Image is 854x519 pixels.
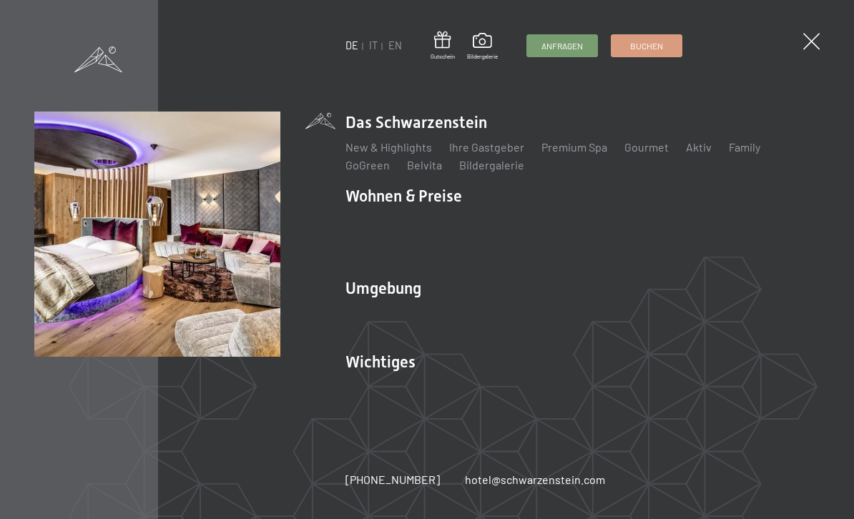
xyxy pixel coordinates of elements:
a: DE [345,39,358,51]
a: Aktiv [686,140,712,154]
span: [PHONE_NUMBER] [345,473,440,486]
a: GoGreen [345,158,390,172]
a: Ihre Gastgeber [449,140,524,154]
a: [PHONE_NUMBER] [345,472,440,488]
span: Buchen [630,40,663,52]
a: Belvita [407,158,442,172]
a: IT [369,39,378,51]
a: Gourmet [624,140,669,154]
a: Bildergalerie [467,33,498,60]
a: Buchen [612,35,682,56]
span: Anfragen [541,40,583,52]
a: Family [729,140,760,154]
a: Anfragen [527,35,597,56]
a: Premium Spa [541,140,607,154]
span: Bildergalerie [467,53,498,61]
a: Bildergalerie [459,158,524,172]
a: hotel@schwarzenstein.com [465,472,605,488]
a: EN [388,39,402,51]
span: Gutschein [431,53,455,61]
a: New & Highlights [345,140,432,154]
a: Gutschein [431,31,455,61]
